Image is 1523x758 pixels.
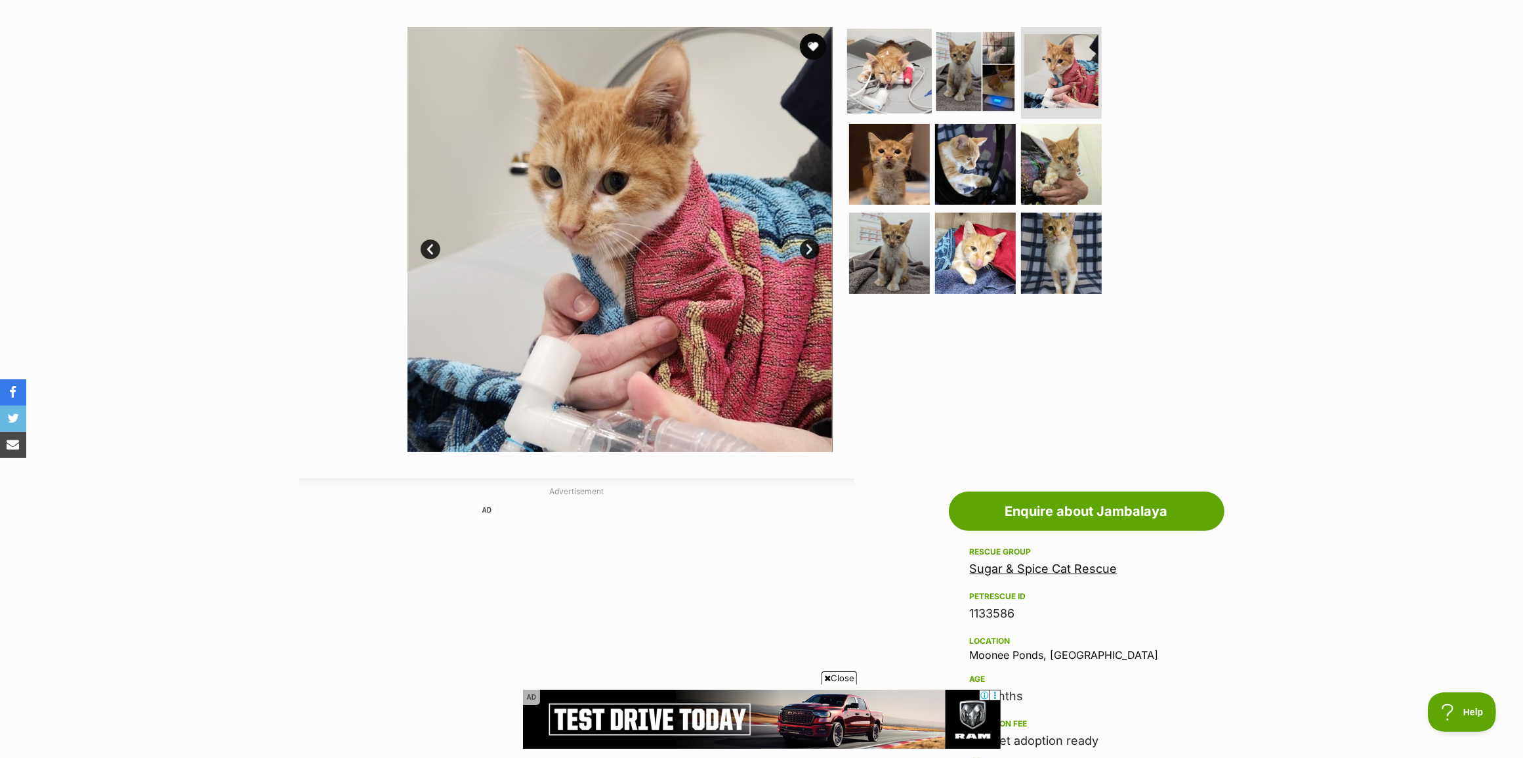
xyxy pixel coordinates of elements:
button: favourite [800,33,826,60]
span: AD [523,690,540,705]
img: Photo of Jambalaya [832,27,1257,452]
div: Age [970,674,1203,684]
img: Photo of Jambalaya [1021,124,1102,205]
div: 4 months [970,687,1203,705]
img: Photo of Jambalaya [935,124,1016,205]
div: 1133586 [970,604,1203,623]
iframe: Help Scout Beacon - Open [1428,692,1497,732]
div: Adoption fee [970,719,1203,729]
div: Moonee Ponds, [GEOGRAPHIC_DATA] [970,633,1203,661]
div: PetRescue ID [970,591,1203,602]
img: Photo of Jambalaya [935,31,1016,112]
iframe: Advertisement [761,751,762,751]
div: Not yet adoption ready [970,732,1203,750]
img: Photo of Jambalaya [1021,213,1102,293]
span: AD [478,503,495,518]
div: Location [970,636,1203,646]
a: Next [800,240,820,259]
img: Photo of Jambalaya [1024,34,1098,108]
img: Photo of Jambalaya [849,213,930,293]
img: Photo of Jambalaya [849,124,930,205]
img: Photo of Jambalaya [407,27,832,452]
a: Sugar & Spice Cat Rescue [970,562,1117,576]
span: Close [822,671,857,684]
a: Enquire about Jambalaya [949,492,1224,531]
div: Rescue group [970,547,1203,557]
a: Prev [421,240,440,259]
img: Photo of Jambalaya [935,213,1016,293]
img: Photo of Jambalaya [847,29,932,114]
